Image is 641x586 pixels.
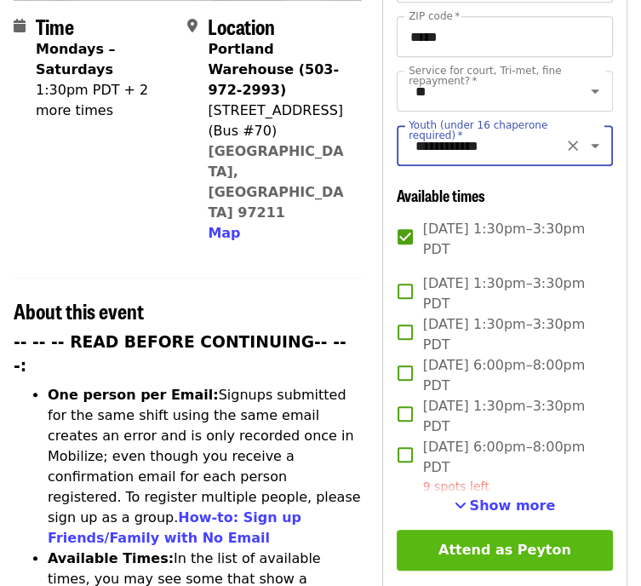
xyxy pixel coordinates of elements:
[409,120,571,141] label: Youth (under 16 chaperone required)
[208,121,347,141] div: (Bus #70)
[187,18,197,34] i: map-marker-alt icon
[397,184,485,206] span: Available times
[48,385,362,549] li: Signups submitted for the same shift using the same email creates an error and is only recorded o...
[208,101,347,121] div: [STREET_ADDRESS]
[208,41,339,98] strong: Portland Warehouse (503-972-2993)
[36,80,174,121] div: 1:30pm PDT + 2 more times
[423,219,599,260] span: [DATE] 1:30pm–3:30pm PDT
[48,387,219,403] strong: One person per Email:
[423,480,489,493] span: 9 spots left
[423,273,599,314] span: [DATE] 1:30pm–3:30pm PDT
[409,66,571,86] label: Service for court, Tri-met, fine repayment?
[423,355,599,396] span: [DATE] 6:00pm–8:00pm PDT
[423,396,599,437] span: [DATE] 1:30pm–3:30pm PDT
[208,11,275,41] span: Location
[208,223,240,244] button: Map
[14,18,26,34] i: calendar icon
[583,79,607,103] button: Open
[423,437,599,496] span: [DATE] 6:00pm–8:00pm PDT
[48,550,174,566] strong: Available Times:
[14,296,144,325] span: About this event
[36,11,74,41] span: Time
[14,333,346,375] strong: -- -- -- READ BEFORE CONTINUING-- -- -:
[583,134,607,158] button: Open
[208,225,240,241] span: Map
[423,314,599,355] span: [DATE] 1:30pm–3:30pm PDT
[561,134,585,158] button: Clear
[409,11,460,21] label: ZIP code
[36,41,116,78] strong: Mondays – Saturdays
[454,496,555,516] button: See more timeslots
[208,143,343,221] a: [GEOGRAPHIC_DATA], [GEOGRAPHIC_DATA] 97211
[397,530,613,571] button: Attend as Peyton
[469,497,555,514] span: Show more
[397,16,613,57] input: ZIP code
